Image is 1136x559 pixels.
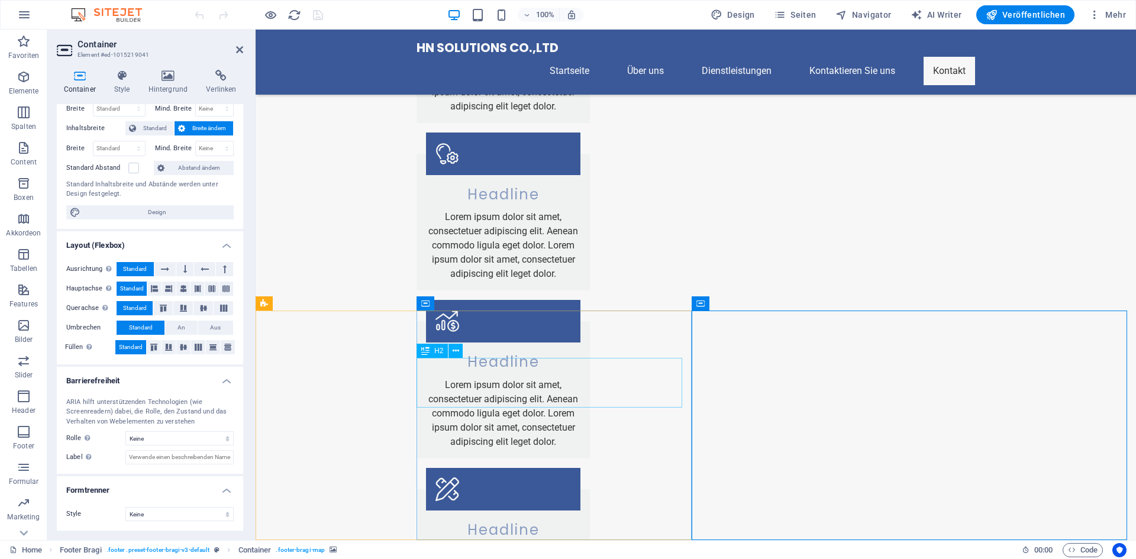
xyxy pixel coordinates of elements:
a: Klick, um Auswahl aufzuheben. Doppelklick öffnet Seitenverwaltung [9,543,42,557]
button: Usercentrics [1112,543,1127,557]
span: . footer .preset-footer-bragi-v3-default [106,543,210,557]
p: Boxen [14,193,34,202]
label: Mind. Breite [155,145,195,151]
i: Seite neu laden [288,8,301,22]
img: Editor Logo [68,8,157,22]
span: Seiten [774,9,816,21]
span: AI Writer [911,9,962,21]
i: Bei Größenänderung Zoomstufe automatisch an das gewählte Gerät anpassen. [566,9,577,20]
h4: Style [107,70,141,95]
span: Breite ändern [189,121,230,135]
span: Style [66,510,82,518]
i: Dieses Element ist ein anpassbares Preset [214,547,220,553]
p: Favoriten [8,51,39,60]
div: ARIA hilft unterstützenden Technologien (wie Screenreadern) dabei, die Rolle, den Zustand und das... [66,398,234,427]
p: Akkordeon [6,228,41,238]
span: Standard [140,121,170,135]
label: Umbrechen [66,321,117,335]
button: Standard [115,340,146,354]
label: Ausrichtung [66,262,117,276]
button: Standard [117,262,154,276]
span: Standard [129,321,153,335]
button: Veröffentlichen [976,5,1074,24]
button: 100% [518,8,560,22]
span: Design [84,205,230,219]
button: Standard [117,282,147,296]
nav: breadcrumb [60,543,337,557]
button: reload [287,8,301,22]
span: Klick zum Auswählen. Doppelklick zum Bearbeiten [60,543,102,557]
h4: Container [57,70,107,95]
span: Abstand ändern [168,161,230,175]
button: Standard [117,321,164,335]
label: Inhaltsbreite [66,121,125,135]
span: Aus [210,321,221,335]
button: Mehr [1084,5,1131,24]
button: An [165,321,197,335]
span: Standard [119,340,143,354]
span: Mehr [1089,9,1126,21]
span: . footer-bragi-map [276,543,325,557]
p: Footer [13,441,34,451]
span: H2 [434,347,443,354]
label: Hauptachse [66,282,117,296]
button: Standard [117,301,153,315]
button: Navigator [831,5,896,24]
label: Standard Abstand [66,161,128,175]
button: AI Writer [906,5,967,24]
label: Label [66,450,125,464]
div: Standard Inhaltsbreite und Abstände werden unter Design festgelegt. [66,180,234,199]
label: Füllen [65,340,115,354]
h6: 100% [535,8,554,22]
button: Abstand ändern [154,161,234,175]
span: An [177,321,185,335]
p: Spalten [11,122,36,131]
span: Standard [120,282,144,296]
span: Standard [123,262,147,276]
button: Standard [125,121,174,135]
label: Breite [66,145,93,151]
p: Formular [9,477,39,486]
span: Rolle [66,431,93,445]
button: Design [66,205,234,219]
h4: Formtrenner [57,476,243,497]
span: Veröffentlichen [986,9,1065,21]
p: Tabellen [10,264,37,273]
label: Mind. Breite [155,105,195,112]
button: Breite ändern [175,121,233,135]
p: Content [11,157,37,167]
h3: Element #ed-1015219041 [78,50,220,60]
span: Standard [123,301,147,315]
span: : [1043,545,1044,554]
h4: Barrierefreiheit [57,367,243,388]
h6: Session-Zeit [1022,543,1053,557]
p: Features [9,299,38,309]
p: Slider [15,370,33,380]
span: Design [711,9,755,21]
i: Element verfügt über einen Hintergrund [330,547,337,553]
h4: Hintergrund [141,70,199,95]
h2: Container [78,39,243,50]
p: Bilder [15,335,33,344]
span: 00 00 [1034,543,1053,557]
p: Marketing [7,512,40,522]
p: Elemente [9,86,39,96]
button: Klicke hier, um den Vorschau-Modus zu verlassen [263,8,277,22]
span: Klick zum Auswählen. Doppelklick zum Bearbeiten [238,543,272,557]
h4: Layout (Flexbox) [57,231,243,253]
button: Aus [198,321,233,335]
span: Navigator [835,9,892,21]
button: Design [706,5,760,24]
p: Header [12,406,35,415]
label: Querachse [66,301,117,315]
label: Breite [66,105,93,112]
input: Verwende einen beschreibenden Namen [125,450,234,464]
button: Seiten [769,5,821,24]
button: Code [1063,543,1103,557]
h4: Verlinken [199,70,243,95]
span: Code [1068,543,1098,557]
